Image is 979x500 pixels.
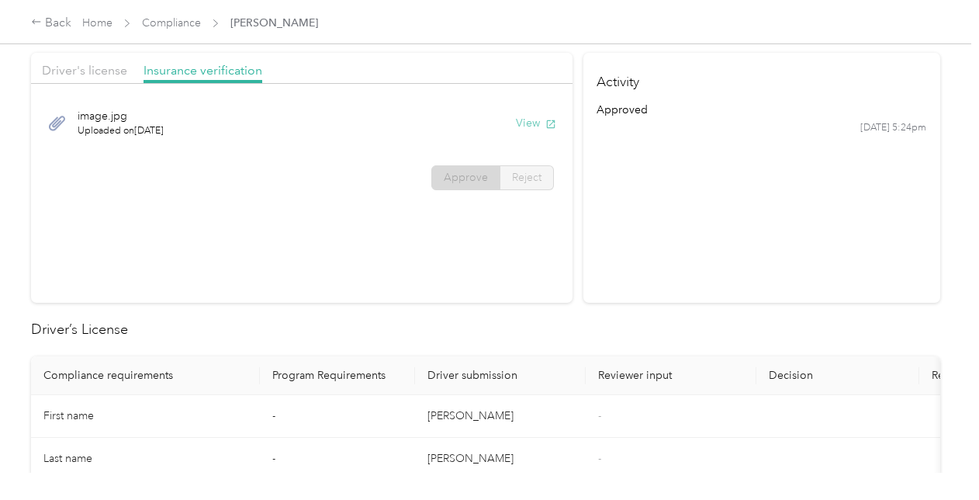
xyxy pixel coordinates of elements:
th: Reviewer input [586,356,756,395]
span: - [598,452,601,465]
a: Compliance [142,16,201,30]
span: - [598,409,601,422]
td: [PERSON_NAME] [415,395,586,438]
td: Last name [31,438,260,481]
div: Back [31,14,71,33]
span: First name [43,409,94,422]
th: Compliance requirements [31,356,260,395]
span: [PERSON_NAME] [230,15,318,31]
button: View [516,115,556,131]
td: - [260,438,415,481]
iframe: Everlance-gr Chat Button Frame [892,413,979,500]
a: Home [82,16,112,30]
td: [PERSON_NAME] [415,438,586,481]
th: Decision [756,356,919,395]
span: Approve [444,171,488,184]
span: Last name [43,452,92,465]
td: - [260,395,415,438]
h2: Driver’s License [31,319,940,340]
time: [DATE] 5:24pm [860,121,926,135]
th: Program Requirements [260,356,415,395]
span: image.jpg [78,108,164,124]
span: Reject [512,171,541,184]
td: First name [31,395,260,438]
span: Driver's license [42,63,127,78]
th: Driver submission [415,356,586,395]
div: approved [597,102,926,118]
span: Uploaded on [DATE] [78,124,164,138]
h4: Activity [583,53,940,102]
span: Insurance verification [144,63,262,78]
